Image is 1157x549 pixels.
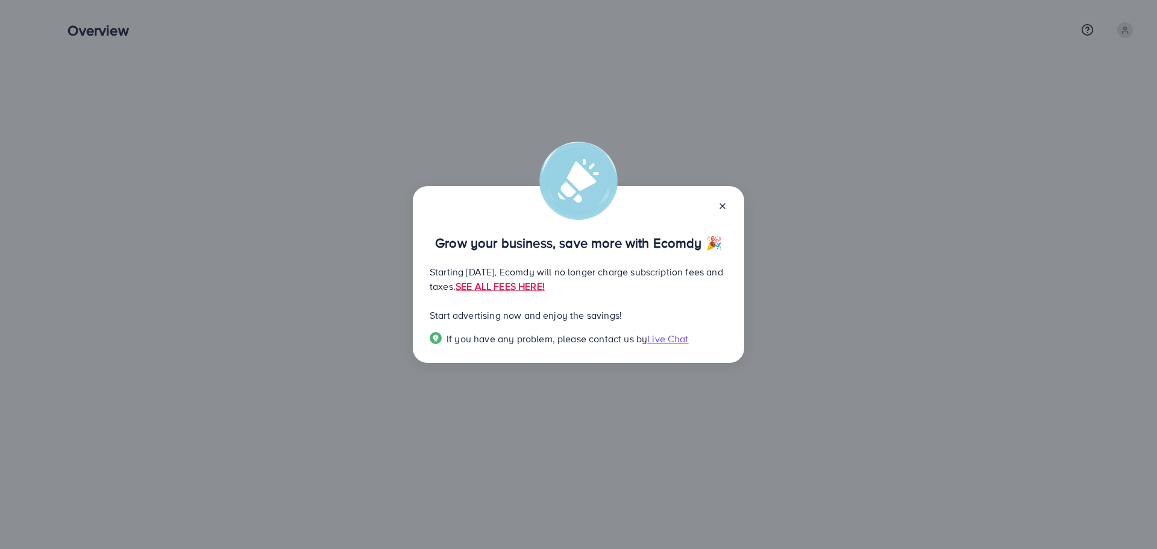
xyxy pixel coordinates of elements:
[430,236,727,250] p: Grow your business, save more with Ecomdy 🎉
[539,142,618,220] img: alert
[456,280,545,293] a: SEE ALL FEES HERE!
[430,265,727,293] p: Starting [DATE], Ecomdy will no longer charge subscription fees and taxes.
[447,332,647,345] span: If you have any problem, please contact us by
[430,332,442,344] img: Popup guide
[647,332,688,345] span: Live Chat
[430,308,727,322] p: Start advertising now and enjoy the savings!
